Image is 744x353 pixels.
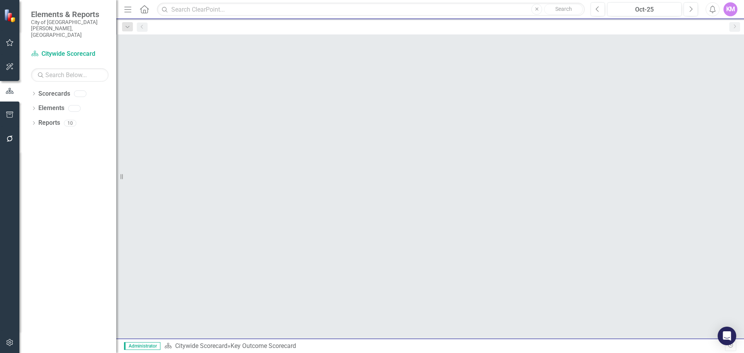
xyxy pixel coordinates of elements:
[607,2,682,16] button: Oct-25
[38,104,64,113] a: Elements
[31,10,108,19] span: Elements & Reports
[31,19,108,38] small: City of [GEOGRAPHIC_DATA][PERSON_NAME], [GEOGRAPHIC_DATA]
[723,2,737,16] button: KM
[175,342,227,350] a: Citywide Scorecard
[610,5,679,14] div: Oct-25
[64,120,76,126] div: 10
[231,342,296,350] div: Key Outcome Scorecard
[38,119,60,127] a: Reports
[555,6,572,12] span: Search
[38,90,70,98] a: Scorecards
[157,3,585,16] input: Search ClearPoint...
[544,4,583,15] button: Search
[31,68,108,82] input: Search Below...
[164,342,725,351] div: »
[718,327,736,345] div: Open Intercom Messenger
[4,9,17,22] img: ClearPoint Strategy
[31,50,108,59] a: Citywide Scorecard
[124,342,160,350] span: Administrator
